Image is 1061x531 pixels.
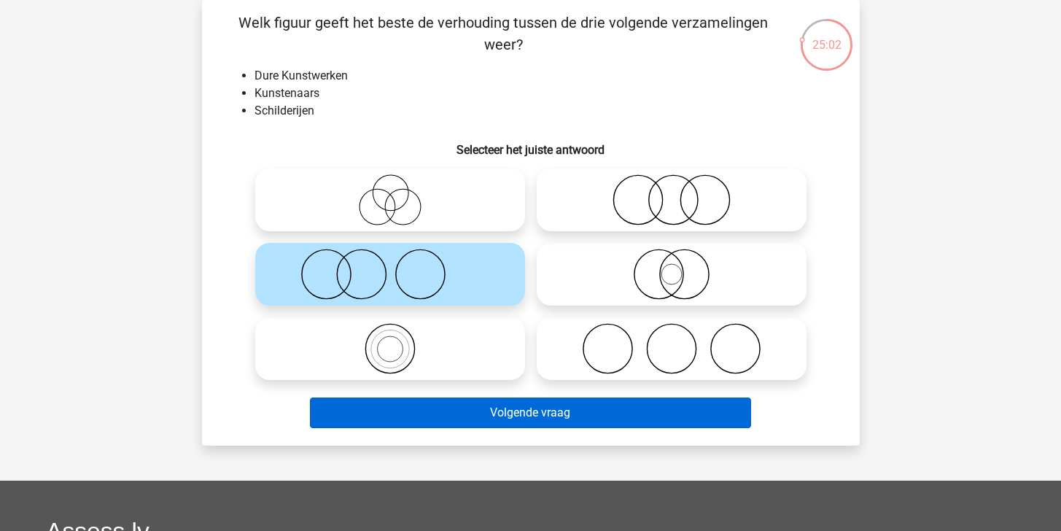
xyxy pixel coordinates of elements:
[225,12,782,55] p: Welk figuur geeft het beste de verhouding tussen de drie volgende verzamelingen weer?
[799,18,854,54] div: 25:02
[254,85,836,102] li: Kunstenaars
[254,102,836,120] li: Schilderijen
[225,131,836,157] h6: Selecteer het juiste antwoord
[310,398,751,428] button: Volgende vraag
[254,67,836,85] li: Dure Kunstwerken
